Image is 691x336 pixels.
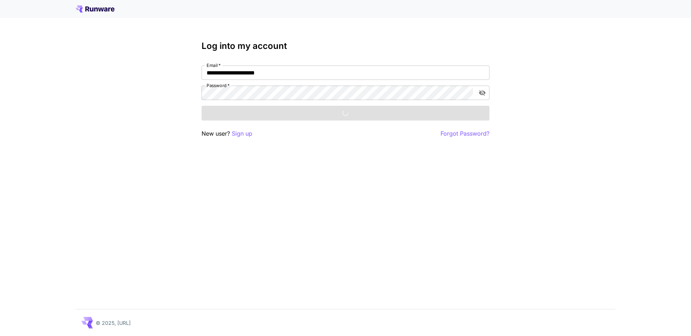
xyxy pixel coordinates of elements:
h3: Log into my account [202,41,489,51]
button: Forgot Password? [441,129,489,138]
p: © 2025, [URL] [96,319,131,327]
button: toggle password visibility [476,86,489,99]
button: Sign up [232,129,252,138]
label: Password [207,82,230,88]
label: Email [207,62,221,68]
p: New user? [202,129,252,138]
